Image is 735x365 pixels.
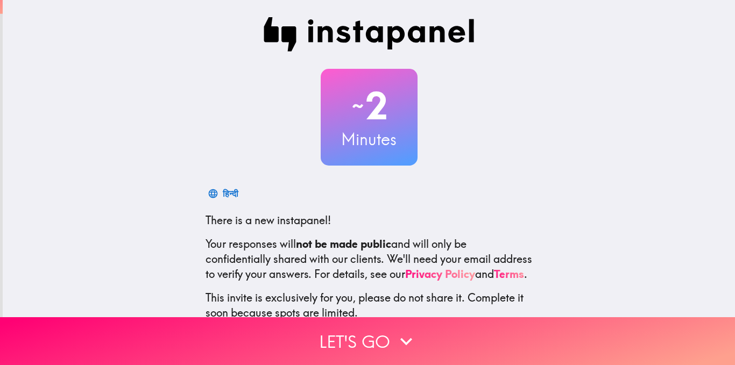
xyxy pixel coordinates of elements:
div: हिन्दी [223,186,238,201]
span: There is a new instapanel! [206,213,331,227]
b: not be made public [296,237,391,251]
img: Instapanel [264,17,475,52]
a: Terms [494,267,524,281]
span: ~ [350,90,365,122]
p: Your responses will and will only be confidentially shared with our clients. We'll need your emai... [206,237,533,282]
p: This invite is exclusively for you, please do not share it. Complete it soon because spots are li... [206,290,533,320]
button: हिन्दी [206,183,243,204]
h2: 2 [321,84,418,128]
h3: Minutes [321,128,418,151]
a: Privacy Policy [405,267,475,281]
